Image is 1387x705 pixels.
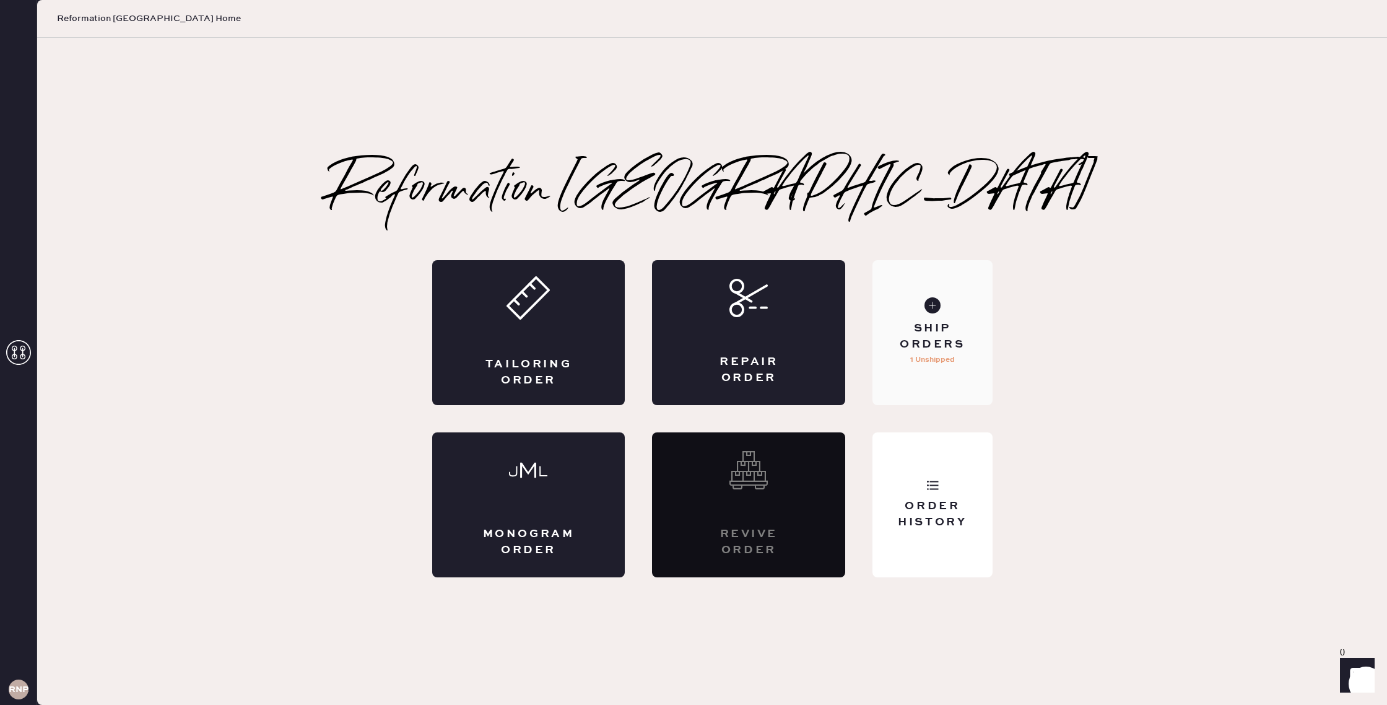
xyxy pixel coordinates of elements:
p: 1 Unshipped [910,352,955,367]
span: Reformation [GEOGRAPHIC_DATA] Home [57,12,241,25]
div: Ship Orders [882,321,982,352]
h3: RNPA [9,685,28,694]
div: Revive order [702,527,796,558]
h2: Reformation [GEOGRAPHIC_DATA] [329,166,1095,216]
div: Tailoring Order [482,357,576,388]
div: Monogram Order [482,527,576,558]
div: Interested? Contact us at care@hemster.co [652,432,845,577]
div: Repair Order [702,354,796,385]
iframe: Front Chat [1328,649,1381,703]
div: Order History [882,499,982,530]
